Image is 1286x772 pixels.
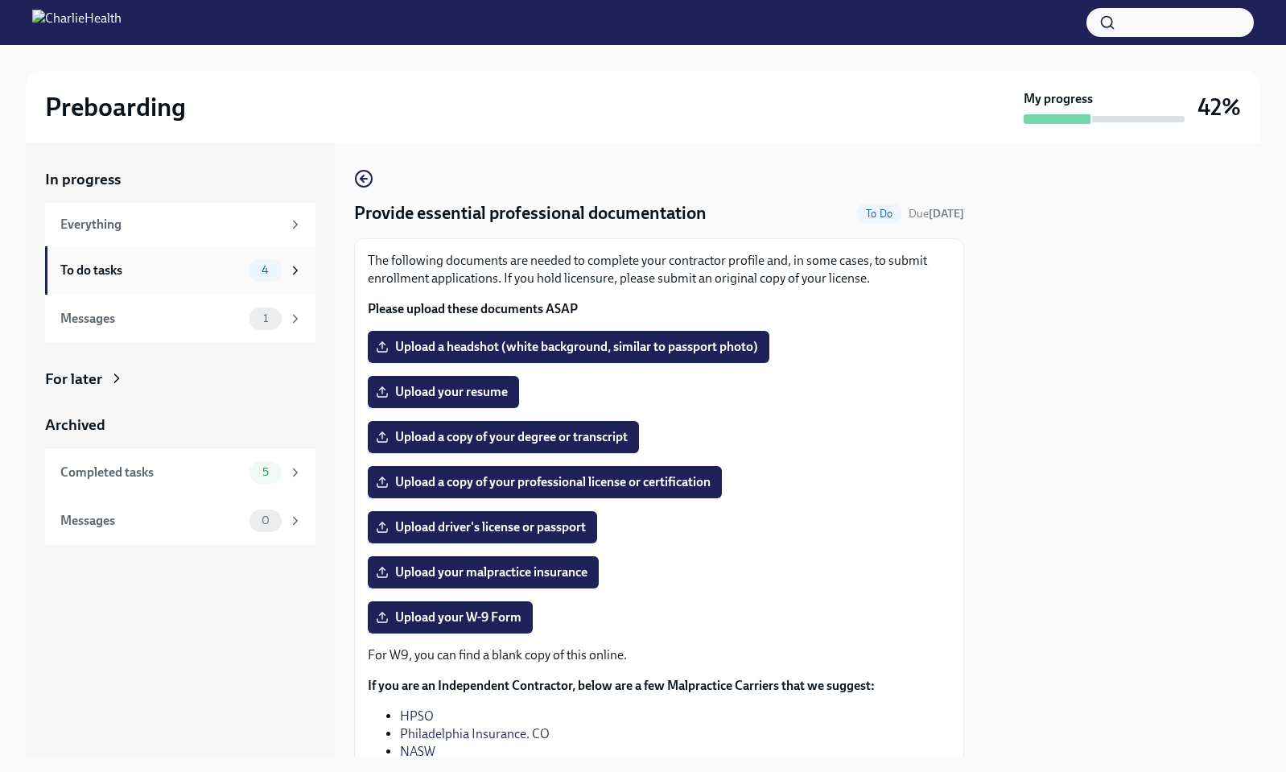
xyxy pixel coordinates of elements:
[368,556,599,588] label: Upload your malpractice insurance
[354,201,707,225] h4: Provide essential professional documentation
[1197,93,1241,122] h3: 42%
[368,331,769,363] label: Upload a headshot (white background, similar to passport photo)
[379,564,587,580] span: Upload your malpractice insurance
[45,369,315,390] a: For later
[400,744,435,759] a: NASW
[379,474,711,490] span: Upload a copy of your professional license or certification
[368,376,519,408] label: Upload your resume
[45,369,102,390] div: For later
[368,301,578,316] strong: Please upload these documents ASAP
[400,726,550,741] a: Philadelphia Insurance. CO
[909,206,964,221] span: September 29th, 2025 08:00
[45,169,315,190] a: In progress
[379,384,508,400] span: Upload your resume
[45,448,315,497] a: Completed tasks5
[379,339,758,355] span: Upload a headshot (white background, similar to passport photo)
[400,708,434,724] a: HPSO
[60,262,243,279] div: To do tasks
[379,519,586,535] span: Upload driver's license or passport
[368,646,950,664] p: For W9, you can find a blank copy of this online.
[60,216,282,233] div: Everything
[60,310,243,328] div: Messages
[45,203,315,246] a: Everything
[909,207,964,221] span: Due
[60,512,243,530] div: Messages
[379,429,628,445] span: Upload a copy of your degree or transcript
[60,464,243,481] div: Completed tasks
[45,497,315,545] a: Messages0
[32,10,122,35] img: CharlieHealth
[45,246,315,295] a: To do tasks4
[929,207,964,221] strong: [DATE]
[856,208,902,220] span: To Do
[368,466,722,498] label: Upload a copy of your professional license or certification
[253,312,278,324] span: 1
[45,415,315,436] a: Archived
[45,91,186,123] h2: Preboarding
[368,511,597,543] label: Upload driver's license or passport
[45,295,315,343] a: Messages1
[368,252,950,287] p: The following documents are needed to complete your contractor profile and, in some cases, to sub...
[368,601,533,634] label: Upload your W-9 Form
[379,609,521,625] span: Upload your W-9 Form
[253,466,278,478] span: 5
[368,678,875,693] strong: If you are an Independent Contractor, below are a few Malpractice Carriers that we suggest:
[252,514,279,526] span: 0
[252,264,278,276] span: 4
[1024,90,1093,108] strong: My progress
[368,421,639,453] label: Upload a copy of your degree or transcript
